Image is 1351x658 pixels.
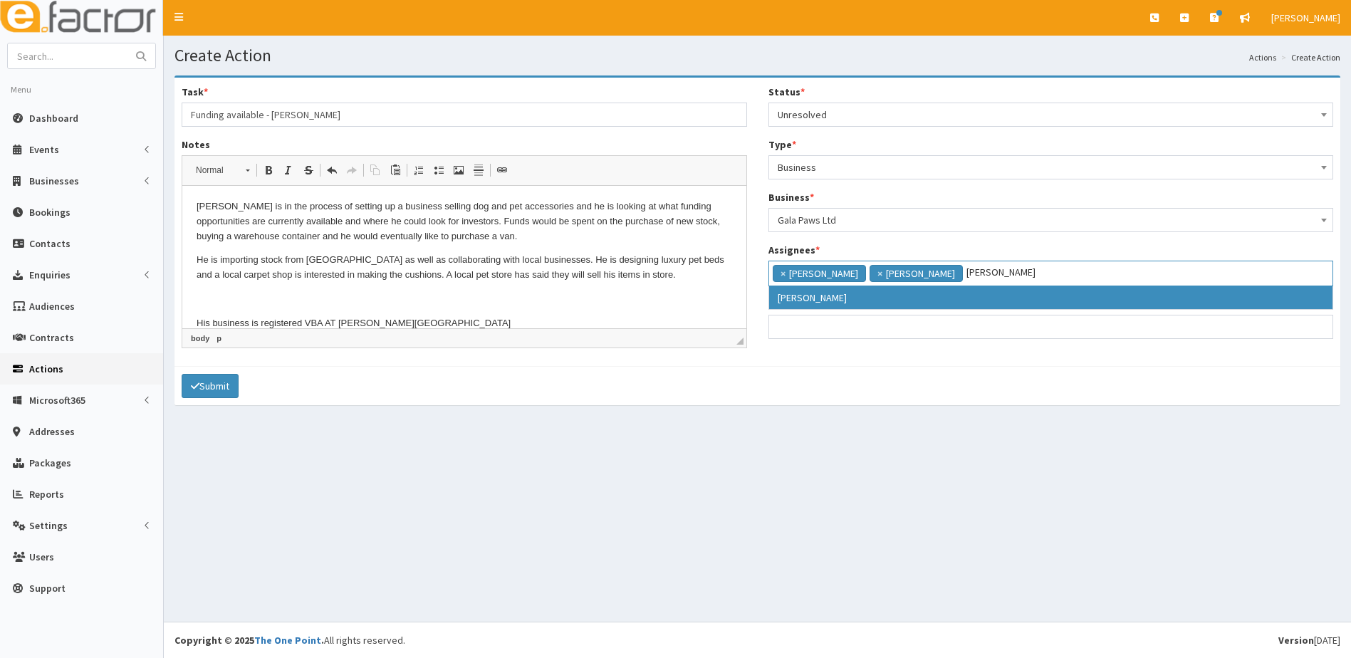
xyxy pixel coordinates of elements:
[1278,51,1340,63] li: Create Action
[768,85,805,99] label: Status
[778,210,1325,230] span: Gala Paws Ltd
[29,268,71,281] span: Enquiries
[29,425,75,438] span: Addresses
[768,190,814,204] label: Business
[492,161,512,179] a: Link (Ctrl+L)
[29,456,71,469] span: Packages
[182,137,210,152] label: Notes
[877,266,882,281] span: ×
[1249,51,1276,63] a: Actions
[182,85,208,99] label: Task
[773,265,866,282] li: Julie Sweeney
[429,161,449,179] a: Insert/Remove Bulleted List
[778,105,1325,125] span: Unresolved
[298,161,318,179] a: Strike Through
[29,550,54,563] span: Users
[259,161,278,179] a: Bold (Ctrl+B)
[768,155,1334,179] span: Business
[778,157,1325,177] span: Business
[29,331,74,344] span: Contracts
[188,332,212,345] a: body element
[768,243,820,257] label: Assignees
[29,582,66,595] span: Support
[29,112,78,125] span: Dashboard
[322,161,342,179] a: Undo (Ctrl+Z)
[1278,633,1340,647] div: [DATE]
[189,161,239,179] span: Normal
[469,161,489,179] a: Insert Horizontal Line
[29,519,68,532] span: Settings
[342,161,362,179] a: Redo (Ctrl+Y)
[769,286,1333,309] li: [PERSON_NAME]
[278,161,298,179] a: Italic (Ctrl+I)
[182,374,239,398] button: Submit
[449,161,469,179] a: Image
[174,634,324,647] strong: Copyright © 2025 .
[254,634,321,647] a: The One Point
[781,266,786,281] span: ×
[768,208,1334,232] span: Gala Paws Ltd
[736,338,744,345] span: Drag to resize
[29,394,85,407] span: Microsoft365
[29,237,71,250] span: Contacts
[29,174,79,187] span: Businesses
[1278,634,1314,647] b: Version
[174,46,1340,65] h1: Create Action
[164,622,1351,658] footer: All rights reserved.
[1271,11,1340,24] span: [PERSON_NAME]
[29,143,59,156] span: Events
[8,43,127,68] input: Search...
[29,300,75,313] span: Audiences
[385,161,405,179] a: Paste (Ctrl+V)
[188,160,257,180] a: Normal
[29,488,64,501] span: Reports
[182,186,746,328] iframe: Rich Text Editor, notes
[14,130,550,145] p: His business is registered VBA AT [PERSON_NAME][GEOGRAPHIC_DATA]
[768,103,1334,127] span: Unresolved
[870,265,963,282] li: Paul Slade
[409,161,429,179] a: Insert/Remove Numbered List
[29,362,63,375] span: Actions
[365,161,385,179] a: Copy (Ctrl+C)
[768,137,796,152] label: Type
[214,332,224,345] a: p element
[29,206,71,219] span: Bookings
